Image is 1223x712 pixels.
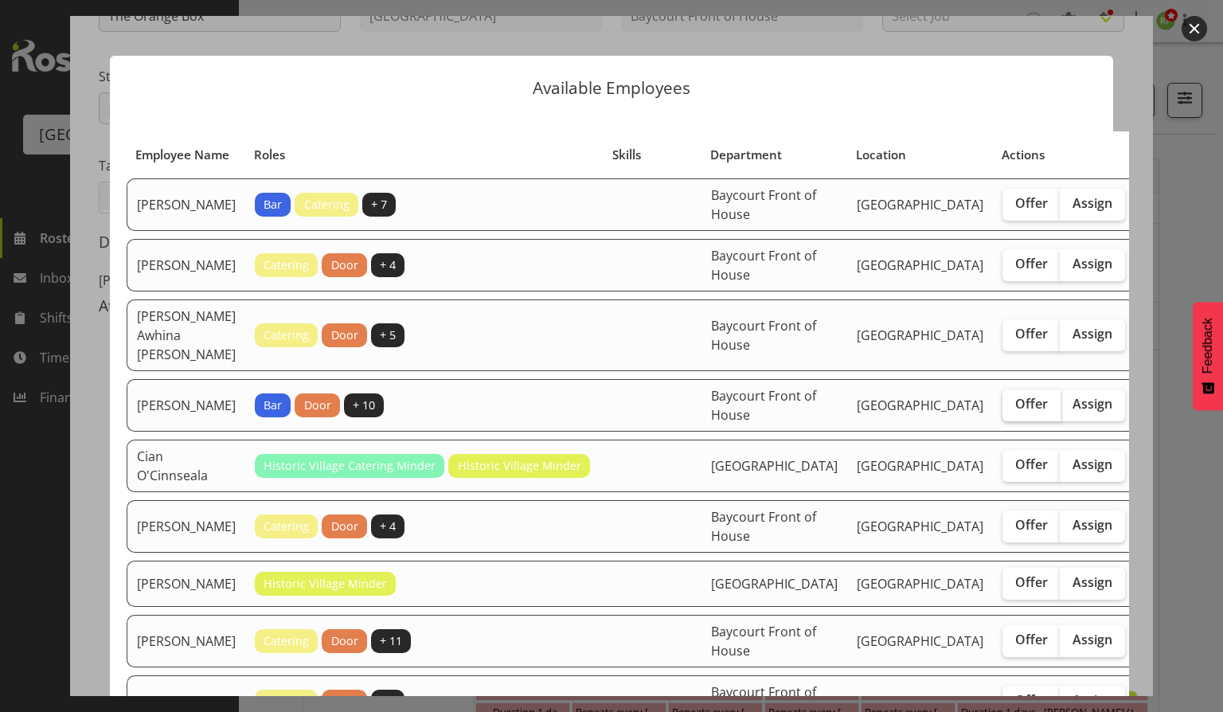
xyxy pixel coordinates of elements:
[126,80,1097,96] p: Available Employees
[380,327,396,344] span: + 5
[1073,456,1112,472] span: Assign
[711,317,816,354] span: Baycourt Front of House
[711,247,816,284] span: Baycourt Front of House
[127,615,245,667] td: [PERSON_NAME]
[1015,574,1048,590] span: Offer
[857,632,983,650] span: [GEOGRAPHIC_DATA]
[1015,692,1048,708] span: Offer
[331,518,358,535] span: Door
[711,387,816,424] span: Baycourt Front of House
[1015,517,1048,533] span: Offer
[264,518,309,535] span: Catering
[304,397,331,414] span: Door
[1015,326,1048,342] span: Offer
[264,457,436,475] span: Historic Village Catering Minder
[857,196,983,213] span: [GEOGRAPHIC_DATA]
[127,299,245,371] td: [PERSON_NAME] Awhina [PERSON_NAME]
[1193,302,1223,410] button: Feedback - Show survey
[1073,517,1112,533] span: Assign
[1073,396,1112,412] span: Assign
[127,561,245,607] td: [PERSON_NAME]
[1073,326,1112,342] span: Assign
[331,693,358,710] span: Door
[331,632,358,650] span: Door
[264,693,309,710] span: Catering
[264,575,387,593] span: Historic Village Minder
[1073,256,1112,272] span: Assign
[1015,195,1048,211] span: Offer
[1015,396,1048,412] span: Offer
[711,623,816,659] span: Baycourt Front of House
[380,518,396,535] span: + 4
[1073,574,1112,590] span: Assign
[331,256,358,274] span: Door
[1015,632,1048,647] span: Offer
[711,186,816,223] span: Baycourt Front of House
[135,146,229,164] span: Employee Name
[458,457,581,475] span: Historic Village Minder
[1073,632,1112,647] span: Assign
[612,146,641,164] span: Skills
[380,632,402,650] span: + 11
[1073,195,1112,211] span: Assign
[857,256,983,274] span: [GEOGRAPHIC_DATA]
[127,500,245,553] td: [PERSON_NAME]
[857,575,983,593] span: [GEOGRAPHIC_DATA]
[127,440,245,492] td: Cian O'Cinnseala
[857,518,983,535] span: [GEOGRAPHIC_DATA]
[1015,256,1048,272] span: Offer
[127,178,245,231] td: [PERSON_NAME]
[711,575,838,593] span: [GEOGRAPHIC_DATA]
[711,457,838,475] span: [GEOGRAPHIC_DATA]
[380,256,396,274] span: + 4
[857,397,983,414] span: [GEOGRAPHIC_DATA]
[127,239,245,291] td: [PERSON_NAME]
[1015,456,1048,472] span: Offer
[1002,146,1045,164] span: Actions
[856,146,906,164] span: Location
[264,397,282,414] span: Bar
[857,457,983,475] span: [GEOGRAPHIC_DATA]
[710,146,782,164] span: Department
[353,397,375,414] span: + 10
[127,379,245,432] td: [PERSON_NAME]
[331,327,358,344] span: Door
[264,256,309,274] span: Catering
[1073,692,1112,708] span: Assign
[264,327,309,344] span: Catering
[380,693,396,710] span: + 6
[857,693,983,710] span: [GEOGRAPHIC_DATA]
[264,632,309,650] span: Catering
[371,196,387,213] span: + 7
[264,196,282,213] span: Bar
[254,146,285,164] span: Roles
[711,508,816,545] span: Baycourt Front of House
[857,327,983,344] span: [GEOGRAPHIC_DATA]
[304,196,350,213] span: Catering
[1201,318,1215,374] span: Feedback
